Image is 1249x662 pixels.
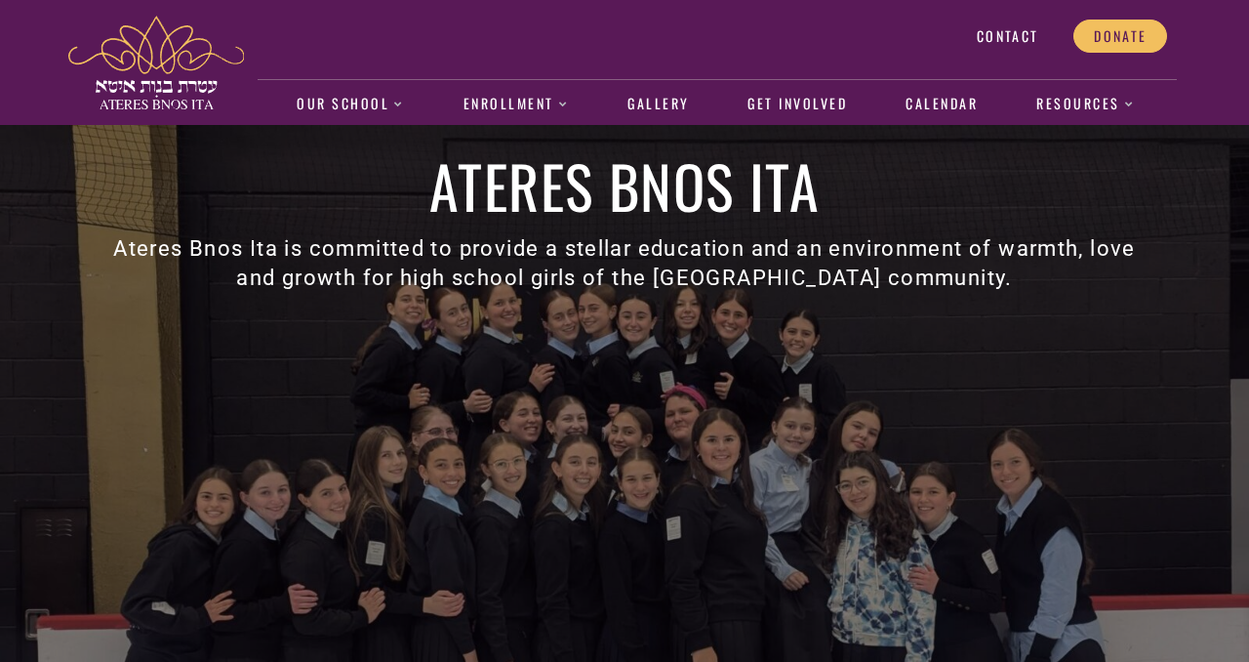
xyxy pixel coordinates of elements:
[956,20,1059,53] a: Contact
[1094,27,1147,45] span: Donate
[896,82,988,127] a: Calendar
[68,16,244,109] img: ateres
[287,82,415,127] a: Our School
[453,82,579,127] a: Enrollment
[618,82,700,127] a: Gallery
[100,156,1149,215] h1: Ateres Bnos Ita
[977,27,1038,45] span: Contact
[738,82,858,127] a: Get Involved
[1073,20,1167,53] a: Donate
[100,234,1149,293] h3: Ateres Bnos Ita is committed to provide a stellar education and an environment of warmth, love an...
[1027,82,1146,127] a: Resources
